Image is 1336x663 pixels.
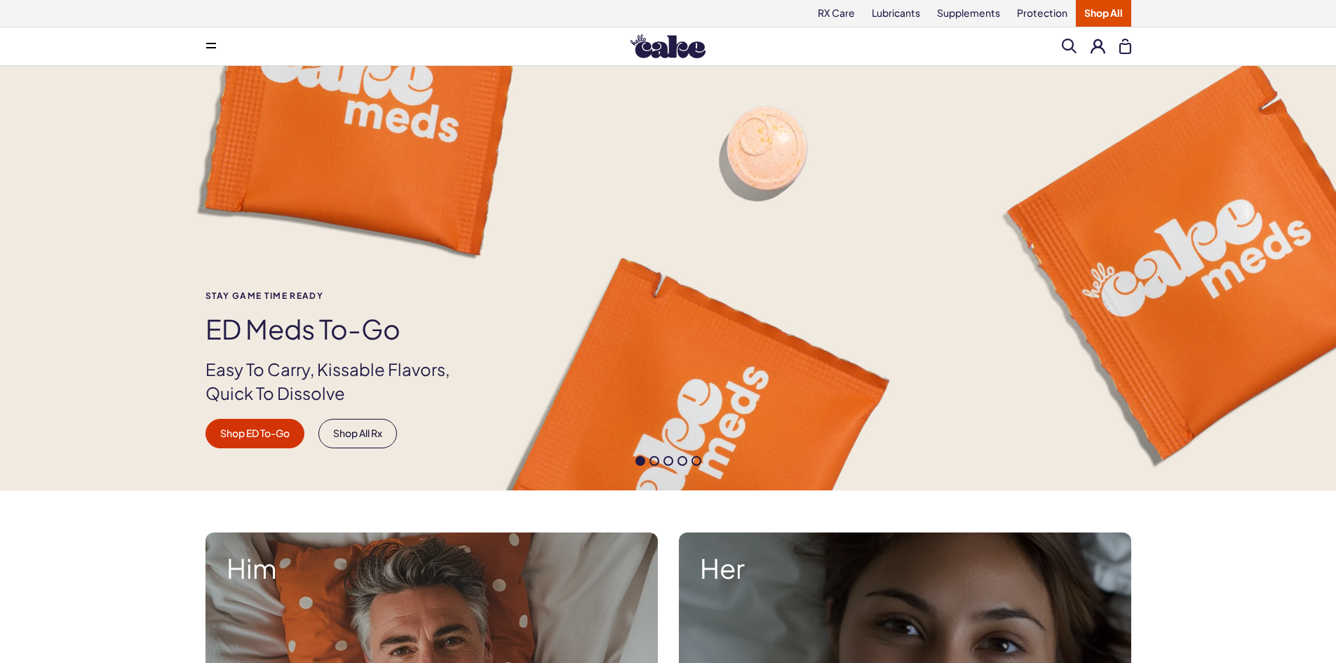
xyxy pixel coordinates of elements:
[205,419,304,448] a: Shop ED To-Go
[205,291,473,300] span: Stay Game time ready
[318,419,397,448] a: Shop All Rx
[205,358,473,405] p: Easy To Carry, Kissable Flavors, Quick To Dissolve
[205,314,473,344] h1: ED Meds to-go
[700,554,1110,583] strong: Her
[227,554,637,583] strong: Him
[630,34,706,58] img: Hello Cake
